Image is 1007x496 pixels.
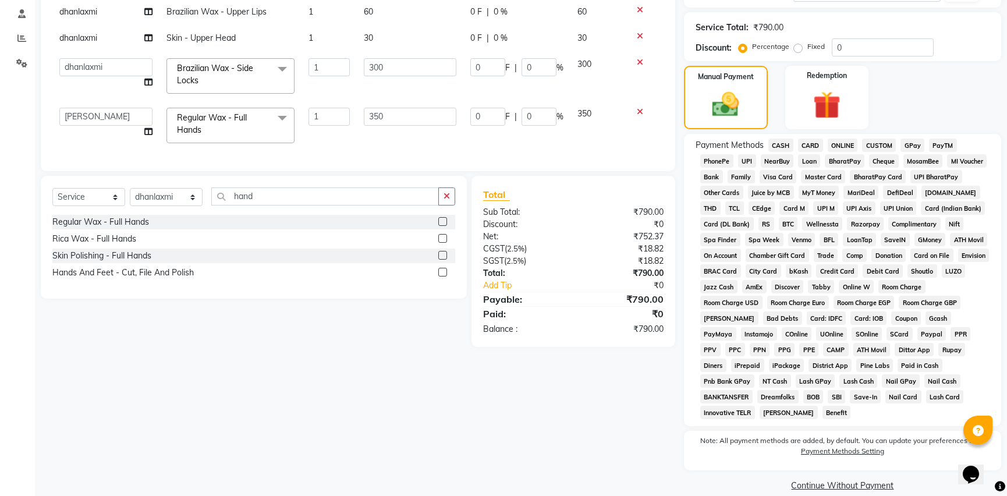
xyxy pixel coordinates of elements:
[577,6,587,17] span: 60
[820,233,838,246] span: BFL
[774,343,795,356] span: PPG
[177,112,247,135] span: Regular Wax - Full Hands
[166,6,267,17] span: Brazilian Wax - Upper Lips
[759,374,791,388] span: NT Cash
[788,233,815,246] span: Venmo
[700,264,741,278] span: BRAC Card
[924,374,960,388] span: Nail Cash
[880,201,917,215] span: UPI Union
[828,390,845,403] span: SBI
[814,249,838,262] span: Trade
[850,311,887,325] span: Card: IOB
[741,327,777,341] span: Instamojo
[483,243,505,254] span: CGST
[573,292,672,306] div: ₹790.00
[798,154,820,168] span: Loan
[839,374,877,388] span: Lash Cash
[767,296,829,309] span: Room Charge Euro
[801,170,845,183] span: Master Card
[749,201,775,215] span: CEdge
[763,311,802,325] span: Bad Debts
[958,449,995,484] iframe: chat widget
[573,243,672,255] div: ₹18.82
[573,307,672,321] div: ₹0
[808,280,834,293] span: Tabby
[470,32,482,44] span: 0 F
[926,311,951,325] span: Gcash
[686,480,999,492] a: Continue Without Payment
[921,186,980,199] span: [DOMAIN_NAME]
[731,359,764,372] span: iPrepaid
[750,343,770,356] span: PPN
[799,186,839,199] span: MyT Money
[59,6,97,17] span: dhanlaxmi
[573,206,672,218] div: ₹790.00
[52,233,136,245] div: Rica Wax - Full Hands
[198,75,204,86] a: x
[850,170,906,183] span: BharatPay Card
[804,88,850,122] img: _gift.svg
[700,201,721,215] span: THD
[799,343,818,356] span: PPE
[816,264,858,278] span: Credit Card
[852,327,882,341] span: SOnline
[786,264,812,278] span: bKash
[883,186,917,199] span: DefiDeal
[505,62,510,74] span: F
[700,359,726,372] span: Diners
[900,139,924,152] span: GPay
[474,267,573,279] div: Total:
[700,249,741,262] span: On Account
[700,374,754,388] span: Pnb Bank GPay
[822,406,851,419] span: Benefit
[746,264,781,278] span: City Card
[863,264,903,278] span: Debit Card
[201,125,207,135] a: x
[487,32,489,44] span: |
[696,22,749,34] div: Service Total:
[771,280,804,293] span: Discover
[748,186,794,199] span: Juice by MCB
[590,279,672,292] div: ₹0
[796,374,835,388] span: Lash GPay
[742,280,767,293] span: AmEx
[494,32,508,44] span: 0 %
[573,267,672,279] div: ₹790.00
[52,267,194,279] div: Hands And Feet - Cut, File And Polish
[807,311,846,325] span: Card: IDFC
[474,279,590,292] a: Add Tip
[843,186,878,199] span: MariDeal
[891,311,921,325] span: Coupon
[483,189,510,201] span: Total
[898,359,942,372] span: Paid in Cash
[698,72,754,82] label: Manual Payment
[52,250,151,262] div: Skin Polishing - Full Hands
[696,139,764,151] span: Payment Methods
[573,218,672,231] div: ₹0
[850,390,881,403] span: Save-In
[807,70,847,81] label: Redemption
[577,108,591,119] span: 350
[816,327,847,341] span: UOnline
[888,217,941,231] span: Complimentary
[914,233,946,246] span: GMoney
[823,343,849,356] span: CAMP
[862,139,896,152] span: CUSTOM
[847,217,884,231] span: Razorpay
[929,139,957,152] span: PayTM
[556,111,563,123] span: %
[700,406,755,419] span: Innovative TELR
[700,233,740,246] span: Spa Finder
[746,249,809,262] span: Chamber Gift Card
[211,187,439,206] input: Search or Scan
[761,154,794,168] span: NearBuy
[556,62,563,74] span: %
[878,280,926,293] span: Room Charge
[700,280,737,293] span: Jazz Cash
[842,249,867,262] span: Comp
[881,233,910,246] span: SaveIN
[704,89,747,120] img: _cash.svg
[474,307,573,321] div: Paid:
[700,327,736,341] span: PayMaya
[895,343,934,356] span: Dittor App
